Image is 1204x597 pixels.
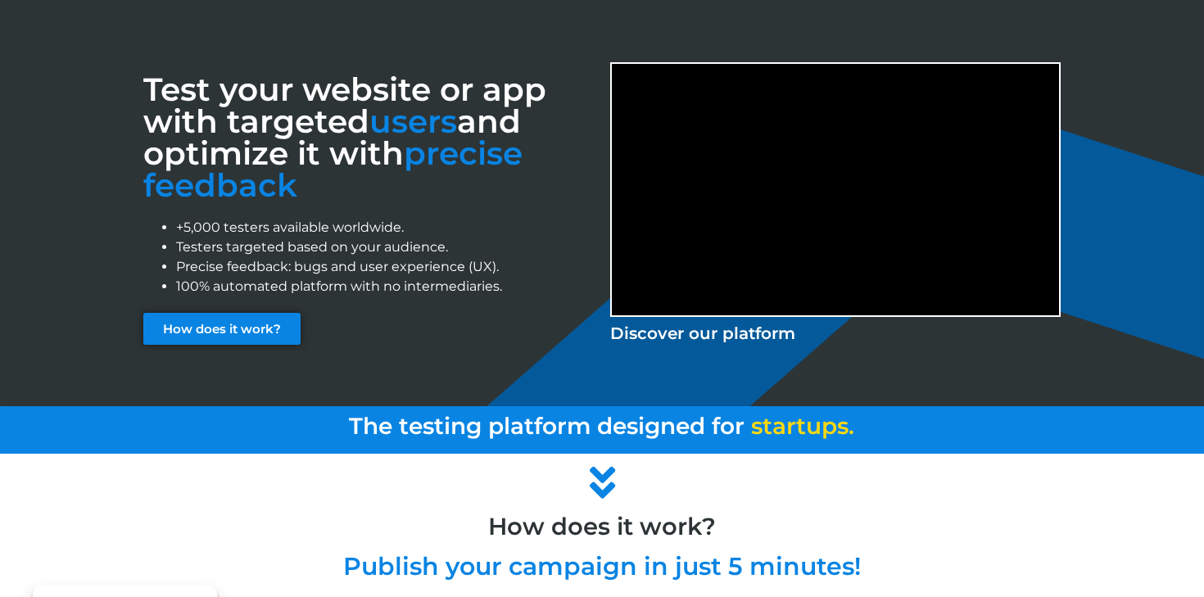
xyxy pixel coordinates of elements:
[610,321,1061,346] p: Discover our platform
[612,64,1059,315] iframe: Discover Testeum
[772,413,786,441] span: a
[176,218,594,237] li: +5,000 testers available worldwide.
[837,413,849,441] span: s
[176,237,594,257] li: Testers targeted based on your audience.
[822,413,837,441] span: p
[143,74,594,201] h3: Test your website or app with targeted and optimize it with
[349,412,745,440] span: The testing platform designed for
[143,313,301,345] a: How does it work?
[176,277,594,296] li: 100% automated platform with no intermediaries.
[163,323,281,335] span: How does it work?
[849,413,854,441] span: .
[135,554,1069,579] h2: Publish your campaign in just 5 minutes!
[369,102,457,141] span: users
[176,257,594,277] li: Precise feedback: bugs and user experience (UX).
[135,514,1069,538] h2: How does it work?
[751,413,763,441] span: s
[763,413,772,441] span: t
[806,413,822,441] span: u
[796,413,806,441] span: t
[143,133,523,205] font: precise feedback
[786,413,796,441] span: r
